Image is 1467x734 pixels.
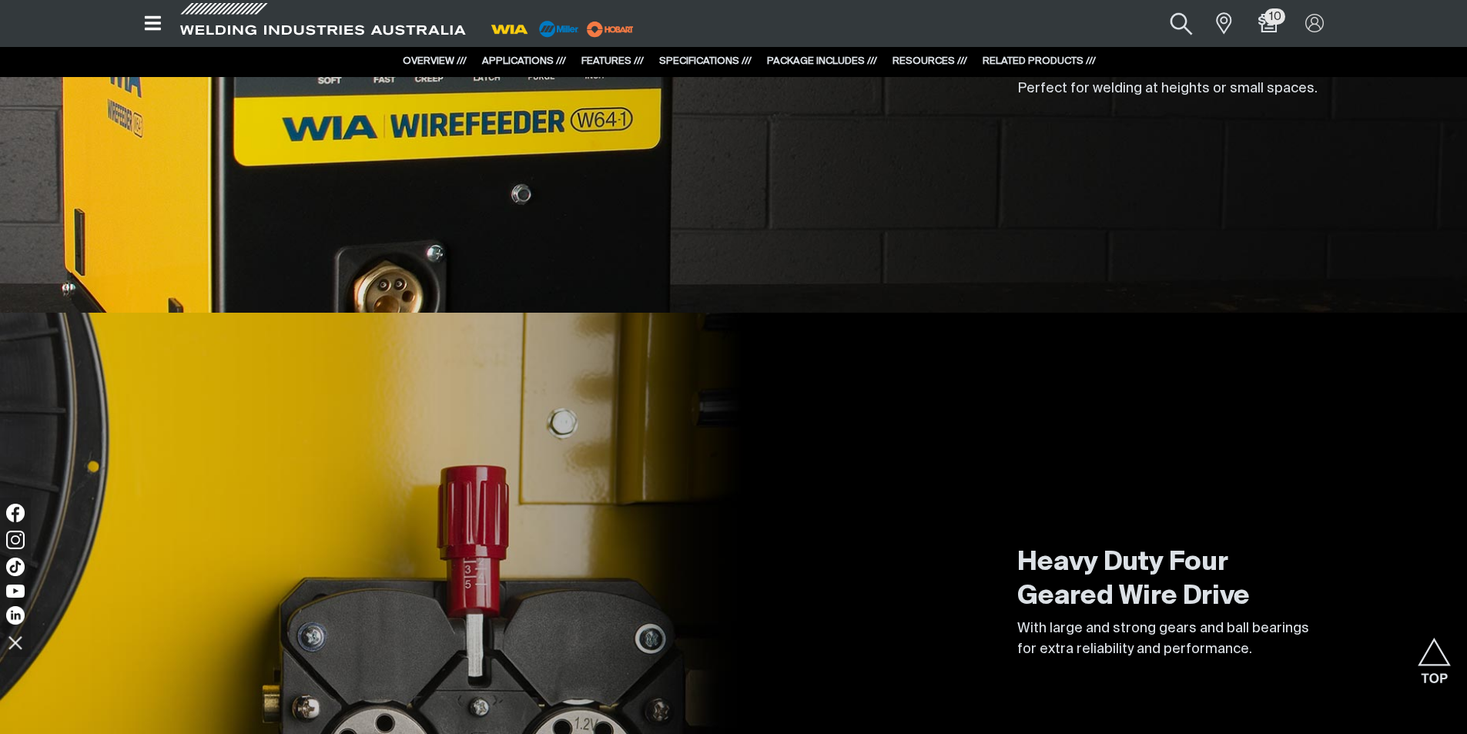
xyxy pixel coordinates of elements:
[582,18,638,41] img: miller
[482,56,566,66] a: APPLICATIONS ///
[403,56,467,66] a: OVERVIEW ///
[582,23,638,35] a: miller
[1017,546,1325,614] h2: Heavy Duty Four Geared Wire Drive
[1150,2,1213,44] button: Search products
[581,56,644,66] a: FEATURES ///
[6,606,25,625] img: LinkedIn
[6,585,25,598] img: YouTube
[2,629,28,655] img: hide socials
[1017,618,1325,660] p: With large and strong gears and ball bearings for extra reliability and performance.
[6,531,25,549] img: Instagram
[893,56,967,66] a: RESOURCES ///
[6,558,25,576] img: TikTok
[1136,6,1207,41] input: Product name or item number...
[6,504,25,522] img: Facebook
[1417,638,1452,672] button: Scroll to top
[659,56,752,66] a: SPECIFICATIONS ///
[767,56,877,66] a: PACKAGE INCLUDES ///
[983,56,1096,66] a: RELATED PRODUCTS ///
